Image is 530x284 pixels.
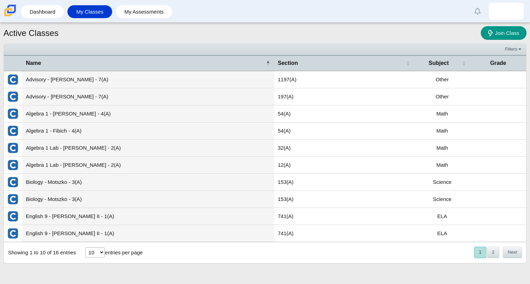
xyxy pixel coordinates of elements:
[119,5,169,18] a: My Assessments
[414,71,470,88] td: Other
[274,71,414,88] td: 1197(A)
[481,26,527,40] a: Join Class
[414,208,470,225] td: ELA
[487,247,499,258] button: 2
[105,249,143,255] label: entries per page
[474,247,486,258] button: 1
[274,191,414,208] td: 153(A)
[503,46,524,53] a: Filters
[7,74,19,85] img: External class connected through Clever
[274,140,414,157] td: 32(A)
[22,225,274,242] td: English 9 - [PERSON_NAME] II - 1(A)
[7,177,19,188] img: External class connected through Clever
[274,174,414,191] td: 153(A)
[503,247,522,258] button: Next
[278,60,298,66] span: Section
[406,56,410,70] span: Section : Activate to sort
[22,105,274,122] td: Algebra 1 - [PERSON_NAME] - 4(A)
[3,3,17,18] img: Carmen School of Science & Technology
[274,88,414,105] td: 197(A)
[414,140,470,157] td: Math
[24,5,60,18] a: Dashboard
[470,3,485,19] a: Alerts
[414,88,470,105] td: Other
[7,125,19,136] img: External class connected through Clever
[274,208,414,225] td: 741(A)
[414,225,470,242] td: ELA
[414,191,470,208] td: Science
[274,225,414,242] td: 741(A)
[3,13,17,19] a: Carmen School of Science & Technology
[490,60,506,66] span: Grade
[274,157,414,174] td: 12(A)
[22,191,274,208] td: Biology - Motszko - 3(A)
[22,88,274,105] td: Advisory - [PERSON_NAME] - 7(A)
[7,91,19,102] img: External class connected through Clever
[22,71,274,88] td: Advisory - [PERSON_NAME] - 7(A)
[3,27,58,39] h1: Active Classes
[4,242,76,263] div: Showing 1 to 10 of 16 entries
[22,122,274,140] td: Algebra 1 - Fibich - 4(A)
[71,5,109,18] a: My Classes
[7,228,19,239] img: External class connected through Clever
[414,157,470,174] td: Math
[7,211,19,222] img: External class connected through Clever
[266,56,270,70] span: Name : Activate to invert sorting
[22,140,274,157] td: Algebra 1 Lab - [PERSON_NAME] - 2(A)
[473,247,522,258] nav: pagination
[7,159,19,171] img: External class connected through Clever
[22,157,274,174] td: Algebra 1 Lab - [PERSON_NAME] - 2(A)
[274,122,414,140] td: 54(A)
[462,56,466,70] span: Subject : Activate to sort
[414,174,470,191] td: Science
[501,6,512,17] img: angelina.yepezramo.lgBO83
[7,108,19,119] img: External class connected through Clever
[7,142,19,154] img: External class connected through Clever
[414,122,470,140] td: Math
[274,105,414,122] td: 54(A)
[489,3,524,20] a: angelina.yepezramo.lgBO83
[429,60,449,66] span: Subject
[22,174,274,191] td: Biology - Motszko - 3(A)
[414,105,470,122] td: Math
[22,208,274,225] td: English 9 - [PERSON_NAME] II - 1(A)
[495,30,519,36] span: Join Class
[7,194,19,205] img: External class connected through Clever
[26,60,41,66] span: Name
